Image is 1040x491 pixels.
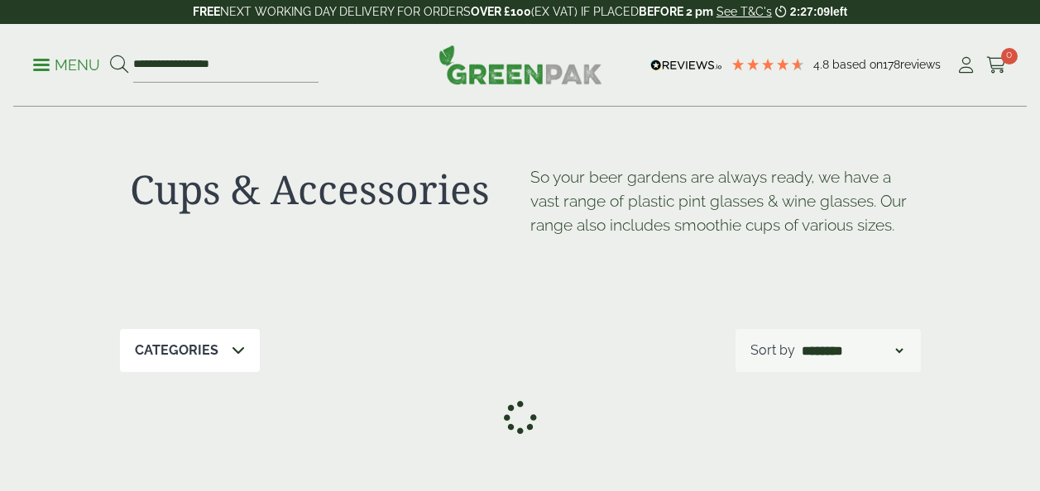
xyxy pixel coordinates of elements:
[956,57,976,74] i: My Account
[986,53,1007,78] a: 0
[471,5,531,18] strong: OVER £100
[1001,48,1018,64] span: 0
[33,55,100,75] p: Menu
[750,341,795,360] p: Sort by
[832,58,883,71] span: Based on
[798,341,906,360] select: Shop order
[130,165,510,213] h1: Cups & Accessories
[986,57,1007,74] i: Cart
[790,5,830,18] span: 2:27:09
[530,165,911,236] p: So your beer gardens are always ready, we have a vast range of plastic pint glasses & wine glasse...
[193,5,220,18] strong: FREE
[135,341,218,360] p: Categories
[33,55,100,72] a: Menu
[813,58,832,71] span: 4.8
[439,45,602,84] img: GreenPak Supplies
[830,5,847,18] span: left
[639,5,713,18] strong: BEFORE 2 pm
[731,57,805,72] div: 4.78 Stars
[883,58,900,71] span: 178
[900,58,941,71] span: reviews
[650,60,722,71] img: REVIEWS.io
[716,5,772,18] a: See T&C's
